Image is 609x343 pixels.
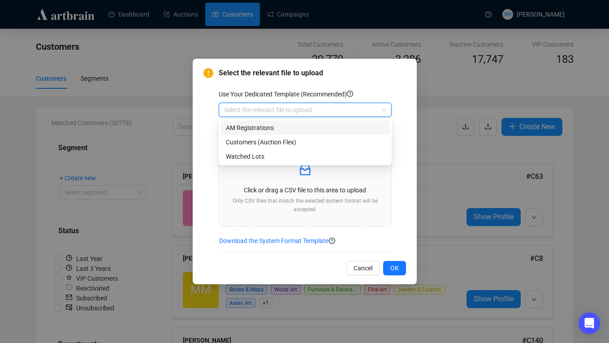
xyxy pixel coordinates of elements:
span: Download the System Format Template [219,236,328,246]
button: Download the System Format Template [219,234,329,248]
span: inbox [298,163,312,177]
div: Watched Lots [226,152,384,161]
div: AM Registrations [220,121,390,135]
span: question-circle [329,238,335,244]
div: Customers (Auction Flex) [220,135,390,149]
span: OK [390,263,399,273]
span: question-circle [347,91,353,97]
span: Select the relevant file to upload [219,68,406,78]
div: Open Intercom Messenger [579,313,600,334]
button: Cancel [346,261,380,275]
div: Customers (Auction Flex) [226,137,384,147]
p: Click or drag a CSV file to this area to upload [226,185,384,195]
button: OK [383,261,406,275]
span: exclamation-circle [203,68,213,78]
p: Only CSV files that match the selected system format will be accepted. [226,197,384,214]
div: Use Your Dedicated Template (Recommended) [219,89,392,99]
span: inboxClick or drag a CSV file to this area to uploadOnly CSV files that match the selected system... [219,156,391,226]
div: AM Registrations [226,123,384,133]
div: Watched Lots [220,149,390,164]
span: Cancel [354,263,372,273]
